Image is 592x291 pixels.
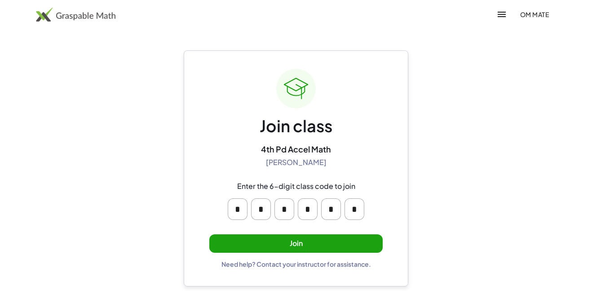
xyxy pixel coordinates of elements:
div: Join class [260,116,332,137]
div: 4th Pd Accel Math [261,144,331,154]
div: Need help? Contact your instructor for assistance. [221,260,371,268]
input: Please enter OTP character 1 [228,198,247,220]
button: Om Mate [512,6,556,22]
input: Please enter OTP character 3 [274,198,294,220]
span: Om Mate [520,10,549,18]
button: Join [209,234,383,253]
div: [PERSON_NAME] [266,158,327,167]
input: Please enter OTP character 2 [251,198,271,220]
input: Please enter OTP character 5 [321,198,341,220]
input: Please enter OTP character 4 [298,198,318,220]
div: Enter the 6-digit class code to join [237,182,355,191]
input: Please enter OTP character 6 [345,198,364,220]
